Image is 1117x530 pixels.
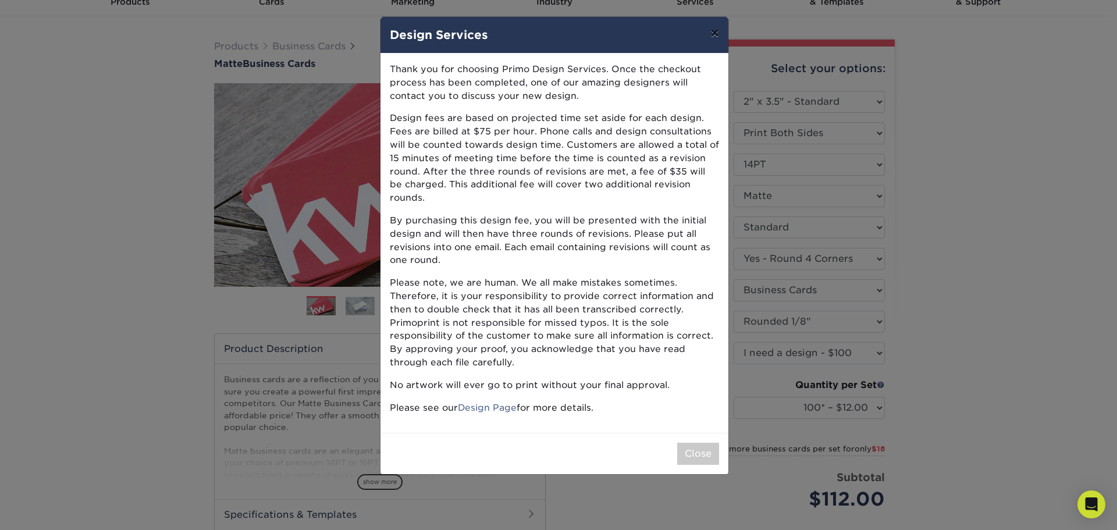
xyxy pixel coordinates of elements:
button: × [701,17,728,49]
p: Please see our for more details. [390,401,719,415]
button: Close [677,443,719,465]
div: Open Intercom Messenger [1077,490,1105,518]
a: Design Page [458,402,517,413]
p: Design fees are based on projected time set aside for each design. Fees are billed at $75 per hou... [390,112,719,205]
p: Thank you for choosing Primo Design Services. Once the checkout process has been completed, one o... [390,63,719,102]
h4: Design Services [390,26,719,44]
p: By purchasing this design fee, you will be presented with the initial design and will then have t... [390,214,719,267]
p: No artwork will ever go to print without your final approval. [390,379,719,392]
p: Please note, we are human. We all make mistakes sometimes. Therefore, it is your responsibility t... [390,276,719,369]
